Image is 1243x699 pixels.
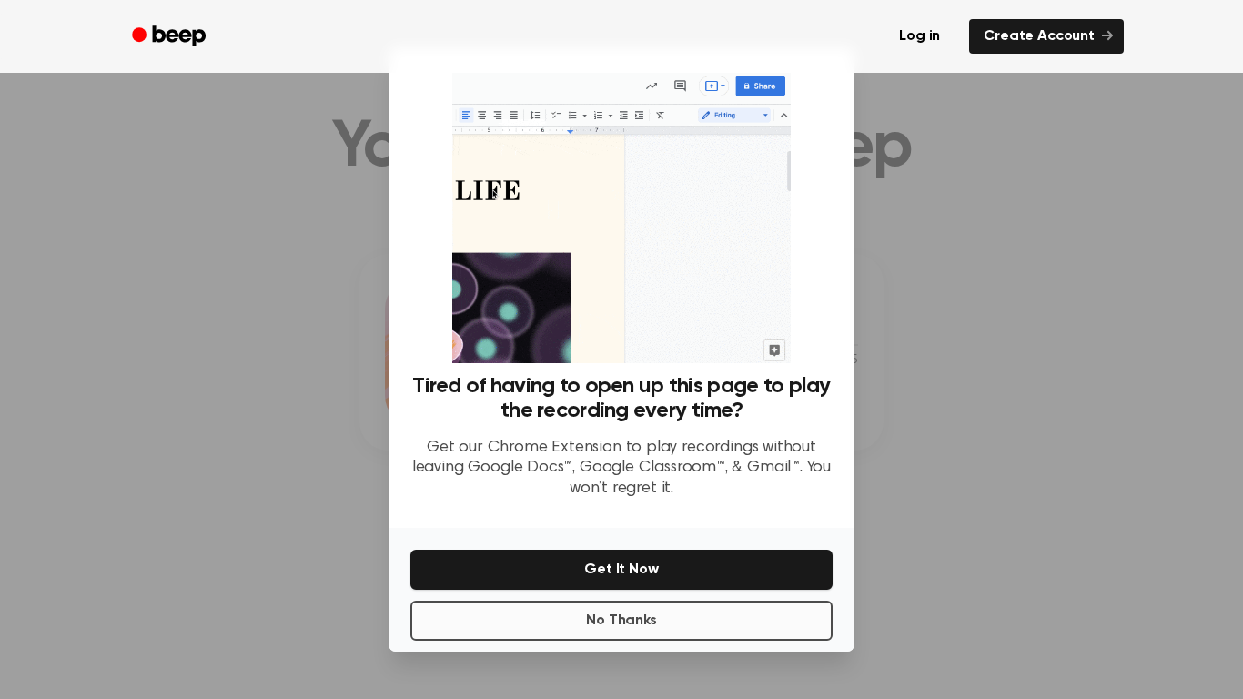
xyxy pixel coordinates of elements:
[119,19,222,55] a: Beep
[410,601,833,641] button: No Thanks
[452,69,790,363] img: Beep extension in action
[410,374,833,423] h3: Tired of having to open up this page to play the recording every time?
[881,15,958,57] a: Log in
[410,438,833,500] p: Get our Chrome Extension to play recordings without leaving Google Docs™, Google Classroom™, & Gm...
[410,550,833,590] button: Get It Now
[969,19,1124,54] a: Create Account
